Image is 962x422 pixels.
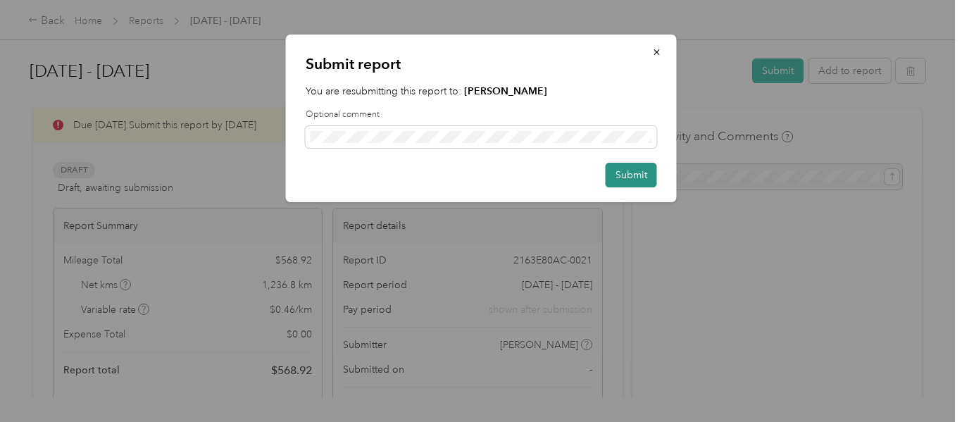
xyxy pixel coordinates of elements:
p: You are resubmitting this report to: [306,84,657,99]
button: Submit [606,163,657,187]
iframe: Everlance-gr Chat Button Frame [883,343,962,422]
p: Submit report [306,54,657,74]
strong: [PERSON_NAME] [464,85,547,97]
label: Optional comment [306,108,657,121]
